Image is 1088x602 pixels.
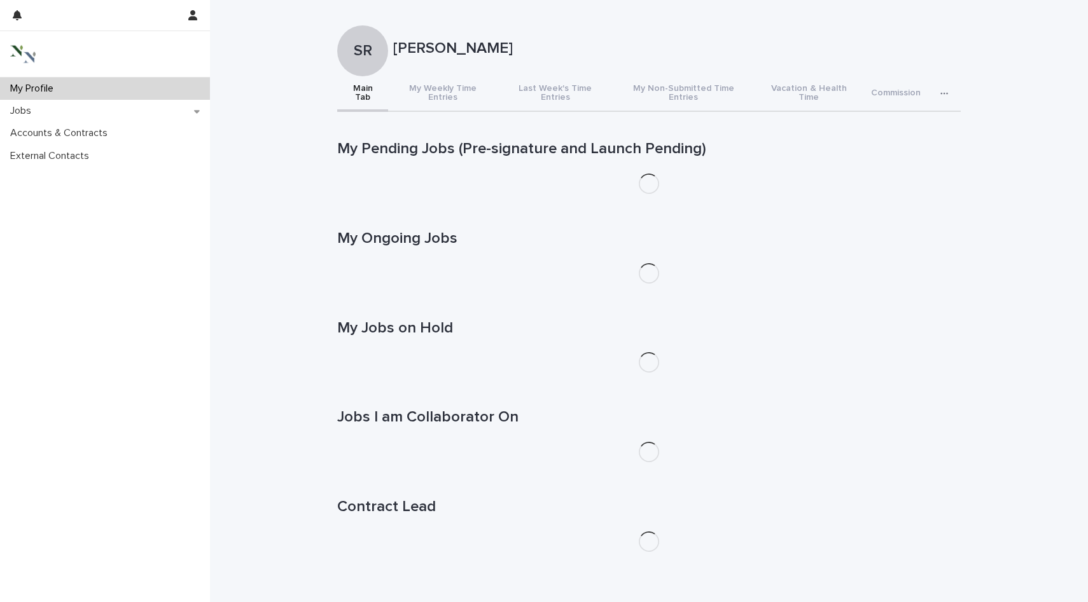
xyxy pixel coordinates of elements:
[613,76,755,112] button: My Non-Submitted Time Entries
[337,498,961,516] h1: Contract Lead
[393,39,956,58] p: [PERSON_NAME]
[10,41,36,67] img: 3bAFpBnQQY6ys9Fa9hsD
[337,229,961,248] h1: My Ongoing Jobs
[337,408,961,427] h1: Jobs I am Collaborator On
[337,76,388,112] button: Main Tab
[337,319,961,338] h1: My Jobs on Hold
[498,76,613,112] button: Last Week's Time Entries
[755,76,863,112] button: Vacation & Health Time
[388,76,498,112] button: My Weekly Time Entries
[5,105,41,117] p: Jobs
[337,140,961,158] h1: My Pending Jobs (Pre-signature and Launch Pending)
[863,76,928,112] button: Commission
[5,127,118,139] p: Accounts & Contracts
[5,150,99,162] p: External Contacts
[5,83,64,95] p: My Profile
